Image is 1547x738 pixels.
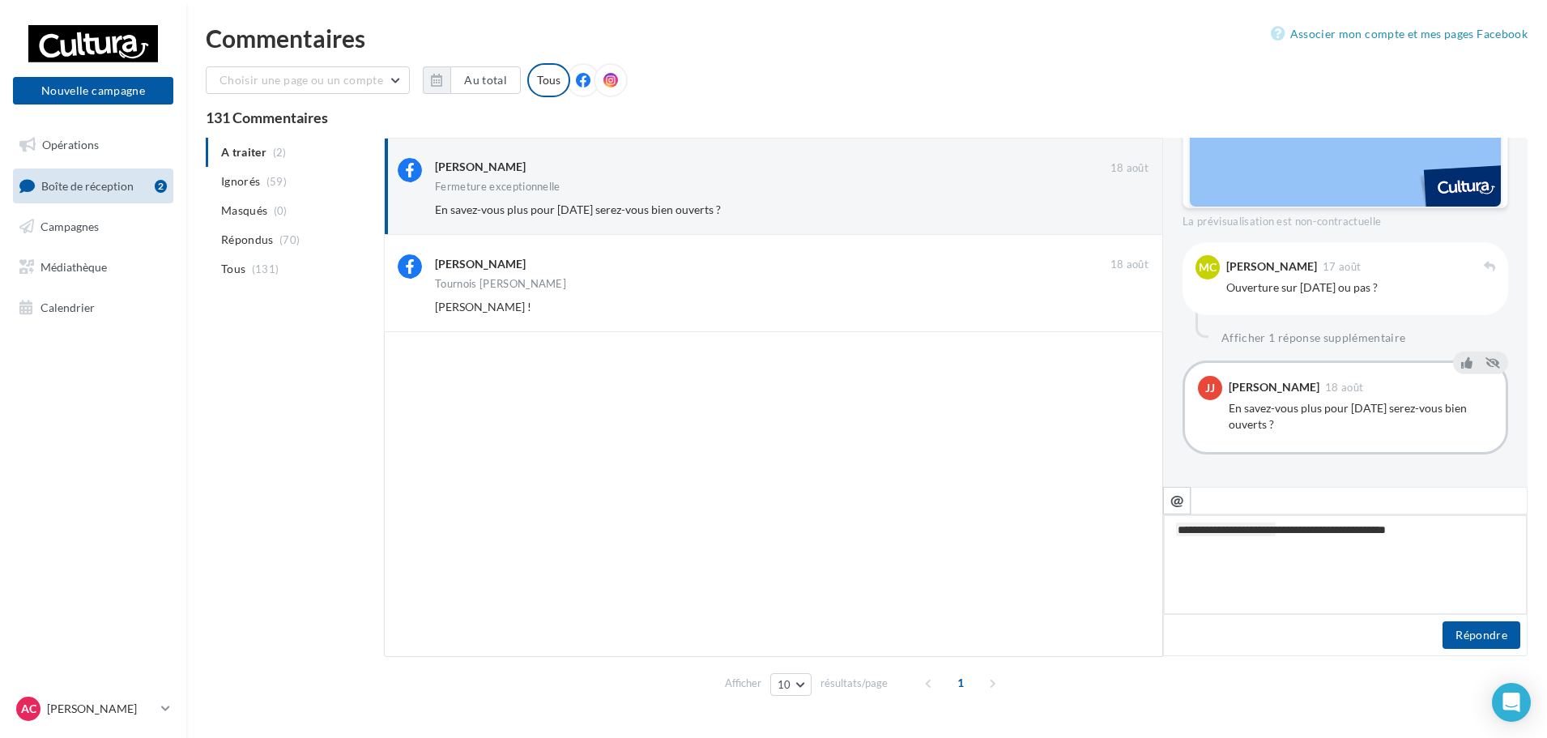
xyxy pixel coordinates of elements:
a: Opérations [10,128,177,162]
span: Tous [221,261,245,277]
button: Choisir une page ou un compte [206,66,410,94]
a: Campagnes [10,210,177,244]
div: [PERSON_NAME] [1229,382,1319,393]
div: 131 Commentaires [206,110,1528,125]
a: Calendrier [10,291,177,325]
div: Tournois [PERSON_NAME] [435,279,566,289]
span: (59) [266,175,287,188]
i: @ [1170,493,1184,507]
button: 10 [770,673,812,696]
button: @ [1163,487,1191,514]
div: [PERSON_NAME] [435,159,526,175]
div: Commentaires [206,26,1528,50]
span: (0) [274,204,288,217]
div: [PERSON_NAME] [435,256,526,272]
button: Au total [450,66,521,94]
span: JJ [1205,380,1215,396]
span: MC [1199,259,1217,275]
span: Médiathèque [40,260,107,274]
p: [PERSON_NAME] [47,701,155,717]
span: [PERSON_NAME] ! [435,300,531,314]
span: Campagnes [40,220,99,233]
span: (70) [279,233,300,246]
a: Médiathèque [10,250,177,284]
span: 17 août [1323,262,1361,272]
button: Afficher 1 réponse supplémentaire [1215,328,1413,348]
button: Au total [423,66,521,94]
div: Fermeture exceptionnelle [435,181,560,192]
span: Boîte de réception [41,178,134,192]
span: 10 [778,678,791,691]
span: Choisir une page ou un compte [219,73,383,87]
button: Nouvelle campagne [13,77,173,105]
span: résultats/page [820,676,888,691]
span: Afficher [725,676,761,691]
div: Ouverture sur [DATE] ou pas ? [1226,279,1495,296]
a: AC [PERSON_NAME] [13,693,173,724]
span: En savez-vous plus pour [DATE] serez-vous bien ouverts ? [435,203,721,216]
div: Tous [527,63,570,97]
a: Associer mon compte et mes pages Facebook [1271,24,1528,44]
div: [PERSON_NAME] [1226,261,1317,272]
span: 18 août [1110,161,1149,176]
span: 1 [948,670,974,696]
a: Boîte de réception2 [10,169,177,203]
span: 18 août [1325,382,1363,393]
span: Répondus [221,232,274,248]
div: La prévisualisation est non-contractuelle [1183,208,1508,229]
div: Open Intercom Messenger [1492,683,1531,722]
div: En savez-vous plus pour [DATE] serez-vous bien ouverts ? [1229,400,1493,433]
span: Calendrier [40,300,95,314]
span: Masqués [221,203,267,219]
span: AC [21,701,36,717]
div: 2 [155,180,167,193]
span: (131) [252,262,279,275]
span: 18 août [1110,258,1149,272]
button: Répondre [1443,621,1520,649]
span: Opérations [42,138,99,151]
span: Ignorés [221,173,260,190]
